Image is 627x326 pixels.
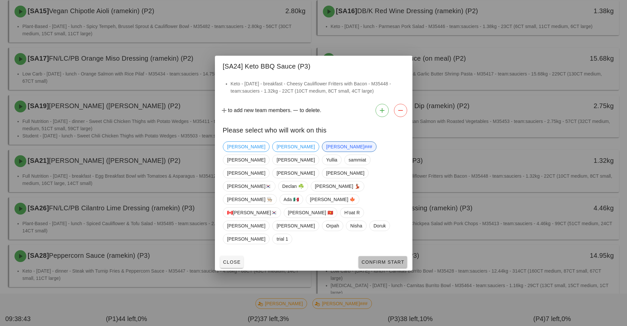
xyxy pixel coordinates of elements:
span: [PERSON_NAME] [227,221,265,231]
li: Keto - [DATE] - breakfast - Cheesy Cauliflower Fritters with Bacon - M35448 - team:sauciers - 1.3... [231,80,405,95]
div: to add new team members. to delete. [215,101,412,120]
span: [PERSON_NAME] [227,142,265,152]
div: Please select who will work on this [215,120,412,139]
span: Close [223,259,241,265]
span: H'oat R [344,208,360,218]
button: Close [220,256,244,268]
span: [PERSON_NAME] 💃🏽 [315,181,360,191]
span: [PERSON_NAME] [227,155,265,165]
span: [PERSON_NAME] [276,168,315,178]
button: Confirm Start [358,256,407,268]
span: Orpah [326,221,339,231]
span: [PERSON_NAME] [227,234,265,244]
span: [PERSON_NAME] 👨🏼‍🍳 [227,194,273,204]
span: [PERSON_NAME] 🍁 [310,194,355,204]
span: 🇨🇦[PERSON_NAME]🇰🇷 [227,208,277,218]
div: [SA24] Keto BBQ Sauce (P3) [215,56,412,75]
span: trial 1 [276,234,288,244]
span: sammiat [348,155,366,165]
span: Confirm Start [361,259,404,265]
span: [PERSON_NAME]### [326,142,372,152]
span: Ada 🇲🇽 [283,194,299,204]
span: [PERSON_NAME] [276,142,315,152]
span: [PERSON_NAME] [276,155,315,165]
span: Yullia [326,155,337,165]
span: [PERSON_NAME] [326,168,364,178]
span: [PERSON_NAME] [276,221,315,231]
span: Declan ☘️ [282,181,303,191]
span: [PERSON_NAME] [227,168,265,178]
span: [PERSON_NAME]🇰🇷 [227,181,271,191]
span: Nisha [350,221,362,231]
span: [PERSON_NAME] 🇻🇳 [288,208,333,218]
span: Doruk [373,221,386,231]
